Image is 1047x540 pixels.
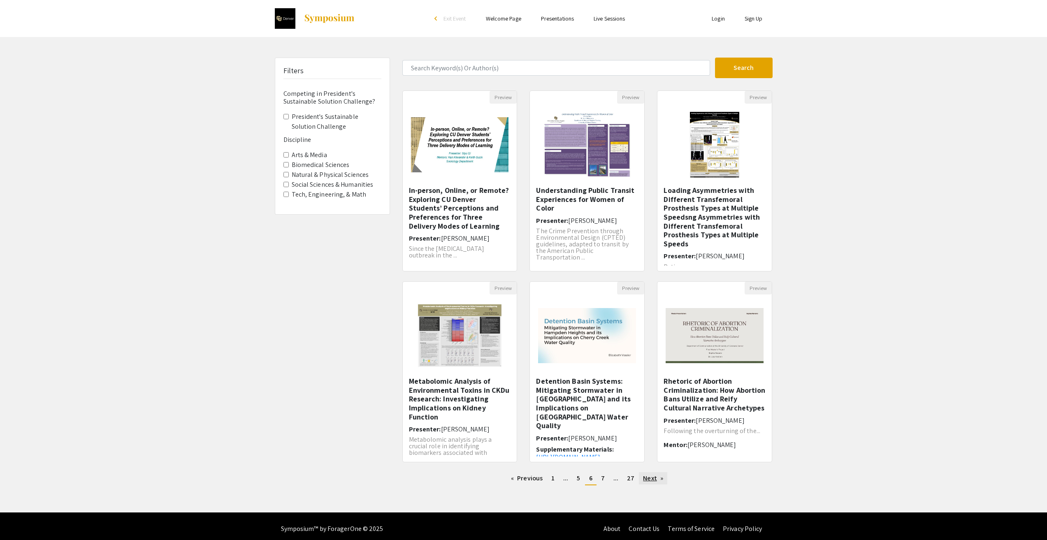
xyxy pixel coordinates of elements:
p: Since the [MEDICAL_DATA] outbreak in the ... [409,246,511,259]
h5: Rhetoric of Abortion Criminalization: How Abortion Bans Utilize and Reify Cultural Narrative Arch... [664,377,766,412]
div: Open Presentation <p><span style="background-color: transparent; color: rgb(0, 0, 0);">Detention ... [529,281,645,462]
span: [PERSON_NAME] & [PERSON_NAME] [409,265,487,281]
h5: Detention Basin Systems: Mitigating Stormwater in [GEOGRAPHIC_DATA] and its Implications on [GEOG... [536,377,638,430]
iframe: Chat [6,503,35,534]
div: Open Presentation <p>Loading Asymmetries with Different Transfemoral Prosthesis Types at Multiple... [657,90,772,271]
div: Open Presentation <p>Understanding Public Transit Experiences for Women of Color </p> [529,90,645,271]
span: 5 [577,474,580,482]
span: [PERSON_NAME] [441,425,490,433]
div: Open Presentation <p>In-person, Online, or Remote? Exploring CU Denver Students’ Perceptions and ... [402,90,518,271]
span: [PERSON_NAME] [441,234,490,243]
p: The Crime Prevention through Environmental Design (CPTED) guidelines, adapted to transit by the A... [536,228,638,261]
span: Mentor: [409,265,433,273]
a: Terms of Service [668,524,715,533]
a: Contact Us [629,524,659,533]
img: <p><span style="background-color: transparent; color: rgb(0, 0, 0);">Detention Basin Systems: Mit... [530,300,644,371]
ul: Pagination [402,472,773,485]
h6: Presenter: [409,234,511,242]
button: Preview [617,91,644,104]
a: Login [712,15,725,22]
span: ... [613,474,618,482]
h6: Presenter: [536,217,638,225]
span: Pati... [664,262,679,271]
h6: Presenter: [664,252,766,260]
span: 6 [589,474,592,482]
button: Preview [745,91,772,104]
h6: Discipline [283,136,381,144]
label: President's Sustainable Solution Challenge [292,112,381,132]
div: arrow_back_ios [434,16,439,21]
img: <p>In-person, Online, or Remote? Exploring CU Denver Students’ Perceptions and Preferences for Th... [403,109,517,181]
input: Search Keyword(s) Or Author(s) [402,60,710,76]
label: Arts & Media [292,150,327,160]
span: 7 [601,474,605,482]
span: 27 [627,474,634,482]
a: Privacy Policy [723,524,762,533]
p: Following the overturning of the... [664,428,766,434]
a: The 2024 Research and Creative Activities Symposium (RaCAS) [275,8,355,29]
h5: Metabolomic Analysis of Environmental Toxins in CKDu Research: Investigating Implications on Kidn... [409,377,511,421]
span: Exit Event [443,15,466,22]
a: Live Sessions [594,15,625,22]
h5: Filters [283,66,304,75]
a: About [604,524,621,533]
a: [URL][DOMAIN_NAME] [536,453,600,461]
div: Open Presentation <p>Metabolomic Analysis of Environmental Toxins in CKDu Research: Investigating... [402,281,518,462]
span: Supplementary Materials: [536,445,613,454]
img: <p class="ql-align-center"><strong>Rhetoric of Abortion Criminalization: How Abortion Bans Utiliz... [657,300,772,371]
a: Previous page [507,472,547,484]
label: Biomedical Sciences [292,160,350,170]
span: [PERSON_NAME] [687,440,736,449]
button: Preview [490,282,517,294]
h6: Presenter: [536,434,638,442]
span: [PERSON_NAME] [696,252,744,260]
a: Sign Up [745,15,763,22]
span: [PERSON_NAME] [696,416,744,425]
button: Preview [617,282,644,294]
span: ... [563,474,568,482]
button: Preview [490,91,517,104]
label: Social Sciences & Humanities [292,180,374,190]
div: Open Presentation <p class="ql-align-center"><strong>Rhetoric of Abortion Criminalization: How Ab... [657,281,772,462]
img: <p>Metabolomic Analysis of Environmental Toxins in CKDu Research: Investigating Implications on K... [409,294,511,377]
a: Presentations [541,15,574,22]
img: <p>Loading Asymmetries with Different Transfemoral Prosthesis Types at Multiple Speeds</p><p clas... [682,104,748,186]
span: [PERSON_NAME] [568,434,617,443]
p: Metabolomic analysis plays a crucial role in identifying biomarkers associated with physiological... [409,436,511,469]
h5: Understanding Public Transit Experiences for Women of Color [536,186,638,213]
img: <p>Understanding Public Transit Experiences for Women of Color </p> [535,104,639,186]
h6: Competing in President's Sustainable Solution Challenge? [283,90,381,105]
label: Natural & Physical Sciences [292,170,369,180]
a: Welcome Page [486,15,521,22]
h6: Presenter: [664,417,766,424]
h6: Presenter: [409,425,511,433]
img: The 2024 Research and Creative Activities Symposium (RaCAS) [275,8,295,29]
button: Search [715,58,773,78]
span: Mentor: [664,440,687,449]
button: Preview [745,282,772,294]
label: Tech, Engineering, & Math [292,190,367,199]
h5: In-person, Online, or Remote? Exploring CU Denver Students’ Perceptions and Preferences for Three... [409,186,511,230]
a: Next page [639,472,667,484]
img: Symposium by ForagerOne [304,14,355,23]
span: 1 [551,474,555,482]
h5: Loading Asymmetries with Different Transfemoral Prosthesis Types at Multiple Speedsng Asymmetries... [664,186,766,248]
span: [PERSON_NAME] [568,216,617,225]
